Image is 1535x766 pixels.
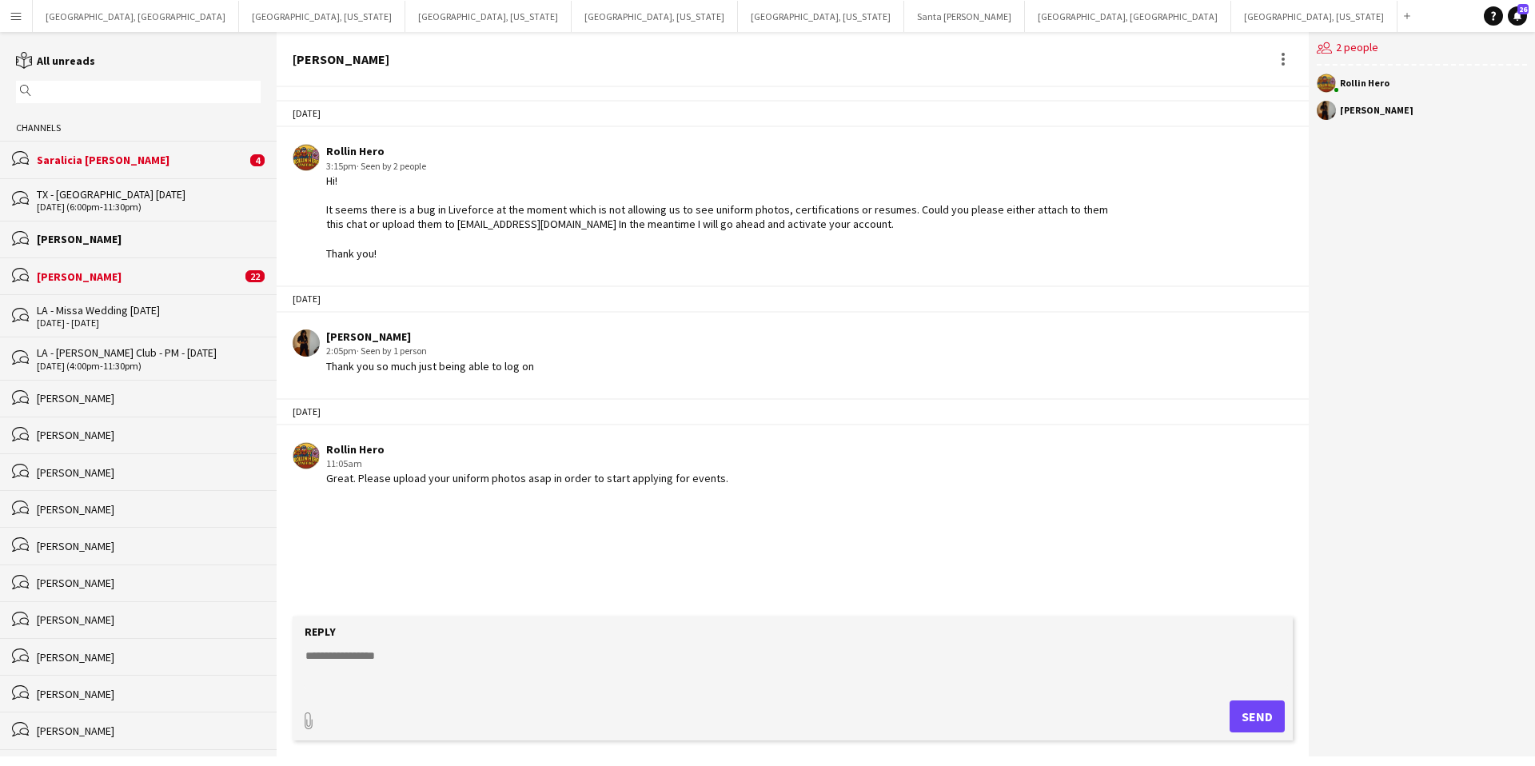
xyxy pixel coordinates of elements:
[572,1,738,32] button: [GEOGRAPHIC_DATA], [US_STATE]
[37,187,261,201] div: TX - [GEOGRAPHIC_DATA] [DATE]
[245,270,265,282] span: 22
[37,201,261,213] div: [DATE] (6:00pm-11:30pm)
[326,442,728,457] div: Rollin Hero
[738,1,904,32] button: [GEOGRAPHIC_DATA], [US_STATE]
[37,465,261,480] div: [PERSON_NAME]
[37,269,241,284] div: [PERSON_NAME]
[37,361,261,372] div: [DATE] (4:00pm-11:30pm)
[37,576,261,590] div: [PERSON_NAME]
[357,345,427,357] span: · Seen by 1 person
[326,159,1118,174] div: 3:15pm
[1508,6,1527,26] a: 26
[1340,106,1413,115] div: [PERSON_NAME]
[37,687,261,701] div: [PERSON_NAME]
[904,1,1025,32] button: Santa [PERSON_NAME]
[1231,1,1397,32] button: [GEOGRAPHIC_DATA], [US_STATE]
[37,303,261,317] div: LA - Missa Wedding [DATE]
[37,612,261,627] div: [PERSON_NAME]
[277,398,1309,425] div: [DATE]
[37,428,261,442] div: [PERSON_NAME]
[326,457,728,471] div: 11:05am
[305,624,336,639] label: Reply
[357,160,426,172] span: · Seen by 2 people
[37,391,261,405] div: [PERSON_NAME]
[37,539,261,553] div: [PERSON_NAME]
[326,174,1118,261] div: Hi! It seems there is a bug in Liveforce at the moment which is not allowing us to see uniform ph...
[37,502,261,517] div: [PERSON_NAME]
[239,1,405,32] button: [GEOGRAPHIC_DATA], [US_STATE]
[37,317,261,329] div: [DATE] - [DATE]
[37,153,246,167] div: Saralicia [PERSON_NAME]
[326,359,534,373] div: Thank you so much just being able to log on
[277,100,1309,127] div: [DATE]
[326,344,534,358] div: 2:05pm
[1317,32,1527,66] div: 2 people
[33,1,239,32] button: [GEOGRAPHIC_DATA], [GEOGRAPHIC_DATA]
[293,52,389,66] div: [PERSON_NAME]
[37,345,261,360] div: LA - [PERSON_NAME] Club - PM - [DATE]
[405,1,572,32] button: [GEOGRAPHIC_DATA], [US_STATE]
[277,285,1309,313] div: [DATE]
[16,54,95,68] a: All unreads
[326,329,534,344] div: [PERSON_NAME]
[37,724,261,738] div: [PERSON_NAME]
[1230,700,1285,732] button: Send
[326,471,728,485] div: Great. Please upload your uniform photos asap in order to start applying for events.
[1517,4,1529,14] span: 26
[1025,1,1231,32] button: [GEOGRAPHIC_DATA], [GEOGRAPHIC_DATA]
[1340,78,1389,88] div: Rollin Hero
[37,650,261,664] div: [PERSON_NAME]
[37,232,261,246] div: [PERSON_NAME]
[326,144,1118,158] div: Rollin Hero
[250,154,265,166] span: 4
